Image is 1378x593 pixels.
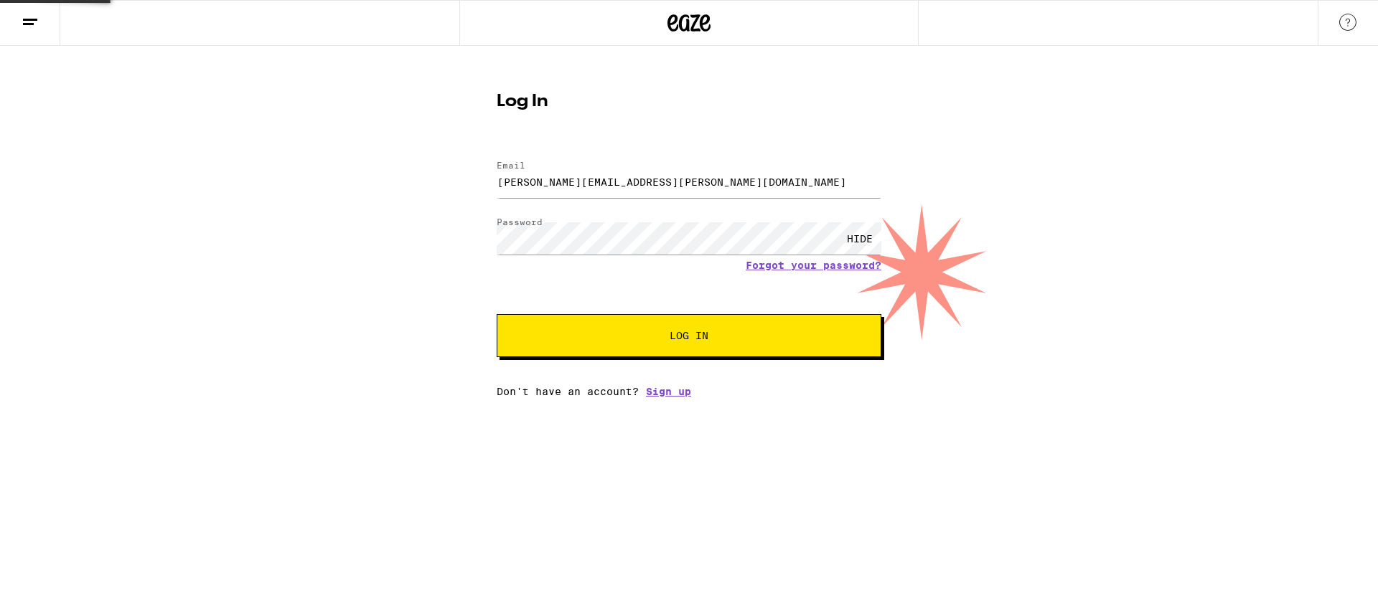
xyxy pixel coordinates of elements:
input: Email [497,166,881,198]
label: Email [497,161,525,170]
label: Password [497,217,543,227]
div: Don't have an account? [497,386,881,397]
span: Hi. Need any help? [9,10,103,22]
button: Log In [497,314,881,357]
span: Log In [670,331,708,341]
div: HIDE [838,222,881,255]
a: Forgot your password? [746,260,881,271]
a: Sign up [646,386,691,397]
h1: Log In [497,93,881,110]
